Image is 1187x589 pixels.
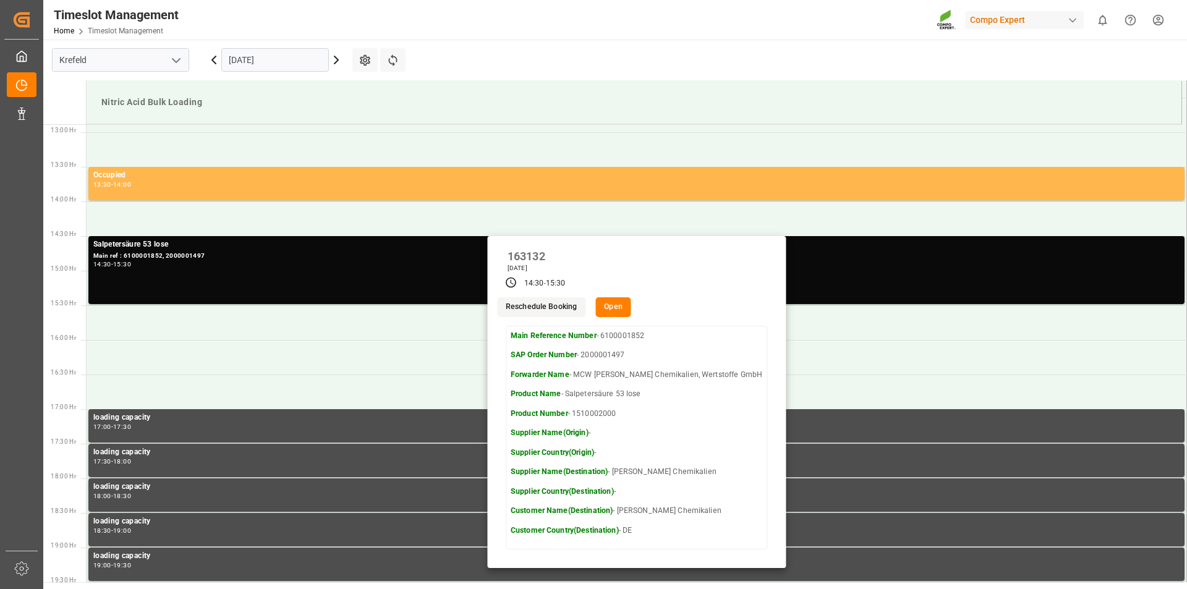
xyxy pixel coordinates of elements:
span: 17:30 Hr [51,438,76,445]
div: 17:30 [93,459,111,464]
button: show 0 new notifications [1089,6,1117,34]
span: 14:30 Hr [51,231,76,237]
p: - 1510002000 [511,409,762,420]
p: - 6100001852 [511,331,762,342]
a: Home [54,27,74,35]
div: loading capacity [93,515,1180,528]
div: 14:30 [524,278,544,289]
span: 16:30 Hr [51,369,76,376]
button: Help Center [1117,6,1144,34]
div: 18:00 [93,493,111,499]
div: - [111,562,113,568]
button: Open [595,297,631,317]
strong: Supplier Name(Destination) [511,467,608,476]
div: 14:00 [113,182,131,187]
input: Type to search/select [52,48,189,72]
div: Compo Expert [965,11,1084,29]
button: Reschedule Booking [497,297,585,317]
strong: Customer Name(Destination) [511,506,613,515]
div: 163132 [503,246,550,264]
div: Main ref : 6100001852, 2000001497 [93,251,1180,261]
p: - DE [511,525,762,536]
div: 18:30 [93,528,111,533]
span: 17:00 Hr [51,404,76,410]
strong: Forwarder Name [511,370,569,379]
div: - [111,493,113,499]
strong: Supplier Name(Origin) [511,428,589,437]
button: Compo Expert [965,8,1089,32]
strong: Supplier Country(Destination) [511,487,614,496]
div: Timeslot Management [54,6,179,24]
span: 14:00 Hr [51,196,76,203]
div: 19:00 [93,562,111,568]
p: - Salpetersäure 53 lose [511,389,762,400]
span: 19:00 Hr [51,542,76,549]
div: 17:00 [93,424,111,430]
div: - [111,261,113,267]
p: - 2000001497 [511,350,762,361]
div: loading capacity [93,550,1180,562]
p: - [PERSON_NAME] Chemikalien [511,467,762,478]
strong: Product Number [511,409,568,418]
div: 13:30 [93,182,111,187]
div: [DATE] [503,264,768,273]
strong: Main Reference Number [511,331,597,340]
div: 14:30 [93,261,111,267]
span: 13:00 Hr [51,127,76,133]
button: open menu [166,51,185,70]
div: 19:30 [113,562,131,568]
div: 15:30 [113,261,131,267]
div: Nitric Acid Bulk Loading [96,91,1172,114]
div: 15:30 [546,278,566,289]
div: Occupied [93,169,1180,182]
span: 13:30 Hr [51,161,76,168]
span: 15:30 Hr [51,300,76,307]
img: Screenshot%202023-09-29%20at%2010.02.21.png_1712312052.png [937,9,956,31]
p: - MCW [PERSON_NAME] Chemikalien, Wertstoffe GmbH [511,370,762,381]
div: - [111,459,113,464]
span: 19:30 Hr [51,577,76,583]
strong: SAP Order Number [511,350,577,359]
div: - [544,278,546,289]
span: 16:00 Hr [51,334,76,341]
div: 18:30 [113,493,131,499]
div: 17:30 [113,424,131,430]
span: 18:30 Hr [51,507,76,514]
div: - [111,182,113,187]
div: - [111,528,113,533]
span: 15:00 Hr [51,265,76,272]
p: - [511,447,762,459]
div: 19:00 [113,528,131,533]
div: loading capacity [93,412,1180,424]
div: loading capacity [93,481,1180,493]
div: 18:00 [113,459,131,464]
input: DD.MM.YYYY [221,48,329,72]
div: - [111,424,113,430]
span: 18:00 Hr [51,473,76,480]
div: loading capacity [93,446,1180,459]
p: - [511,486,762,498]
div: Salpetersäure 53 lose [93,239,1180,251]
strong: Product Name [511,389,561,398]
p: - [511,428,762,439]
p: - [PERSON_NAME] Chemikalien [511,506,762,517]
strong: Customer Country(Destination) [511,526,619,535]
strong: Supplier Country(Origin) [511,448,594,457]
